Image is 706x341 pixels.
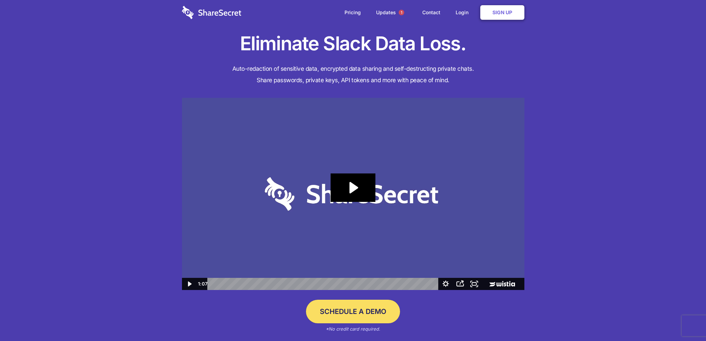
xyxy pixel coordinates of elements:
[480,5,524,20] a: Sign Up
[453,278,467,290] button: Open sharing menu
[415,2,447,23] a: Contact
[481,278,524,290] a: Wistia Logo -- Learn More
[182,63,524,86] h4: Auto-redaction of sensitive data, encrypted data sharing and self-destructing private chats. Shar...
[182,31,524,56] h1: Eliminate Slack Data Loss.
[467,278,481,290] button: Fullscreen
[331,173,375,202] button: Play Video: Sharesecret Slack Extension
[326,326,380,332] em: *No credit card required.
[306,300,400,323] a: Schedule a Demo
[182,6,241,19] img: logo-wordmark-white-trans-d4663122ce5f474addd5e946df7df03e33cb6a1c49d2221995e7729f52c070b2.svg
[213,278,435,290] div: Playbar
[338,2,368,23] a: Pricing
[182,98,524,290] img: Sharesecret
[399,10,404,15] span: 1
[182,278,196,290] button: Play Video
[449,2,479,23] a: Login
[439,278,453,290] button: Show settings menu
